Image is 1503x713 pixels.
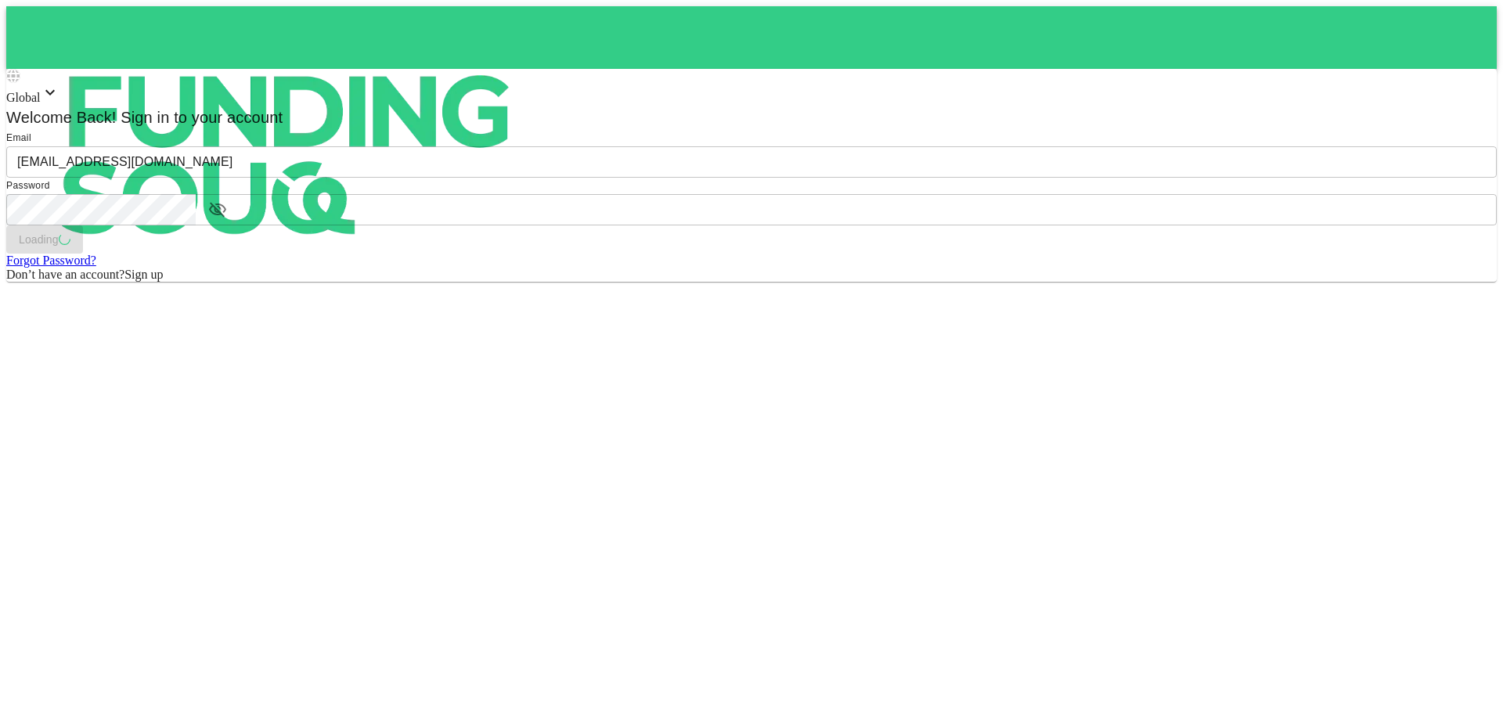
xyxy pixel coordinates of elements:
[124,268,163,281] span: Sign up
[6,6,1497,69] a: logo
[6,194,196,225] input: password
[6,180,50,191] span: Password
[6,6,570,304] img: logo
[6,146,1497,178] input: email
[6,268,124,281] span: Don’t have an account?
[6,83,1497,105] div: Global
[6,254,96,267] a: Forgot Password?
[6,132,31,143] span: Email
[117,109,283,126] span: Sign in to your account
[6,109,117,126] span: Welcome Back!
